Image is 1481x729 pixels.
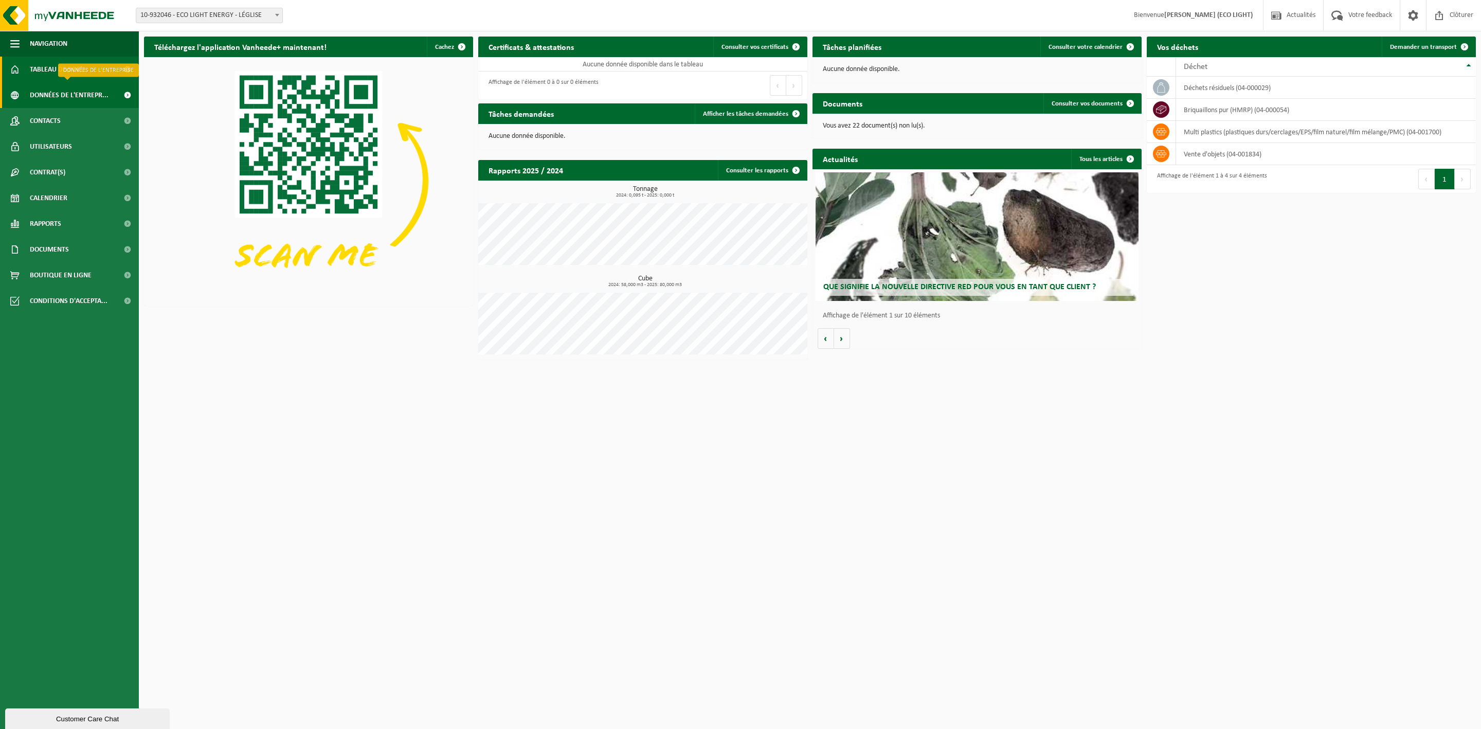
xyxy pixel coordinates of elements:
h2: Actualités [812,149,868,169]
button: Previous [1418,169,1435,189]
h3: Cube [483,275,807,288]
span: Contacts [30,108,61,134]
strong: [PERSON_NAME] (ECO LIGHT) [1164,11,1253,19]
td: Aucune donnée disponible dans le tableau [478,57,807,72]
a: Demander un transport [1382,37,1475,57]
span: Boutique en ligne [30,262,92,288]
span: Documents [30,237,69,262]
span: Contrat(s) [30,159,65,185]
span: Cachez [435,44,454,50]
a: Tous les articles [1071,149,1141,169]
img: Download de VHEPlus App [144,57,473,304]
h2: Téléchargez l'application Vanheede+ maintenant! [144,37,337,57]
span: 10-932046 - ECO LIGHT ENERGY - LÉGLISE [136,8,283,23]
h2: Certificats & attestations [478,37,584,57]
span: 10-932046 - ECO LIGHT ENERGY - LÉGLISE [136,8,282,23]
span: Données de l'entrepr... [30,82,109,108]
td: vente d'objets (04-001834) [1176,143,1475,165]
span: Que signifie la nouvelle directive RED pour vous en tant que client ? [823,283,1096,291]
button: Next [786,75,802,96]
h2: Tâches planifiées [812,37,892,57]
span: 2024: 0,095 t - 2025: 0,000 t [483,193,807,198]
iframe: chat widget [5,706,172,729]
span: Déchet [1184,63,1207,71]
span: Afficher les tâches demandées [703,111,788,117]
button: Vorige [818,328,834,349]
span: Navigation [30,31,67,57]
h2: Documents [812,93,873,113]
span: Rapports [30,211,61,237]
td: déchets résiduels (04-000029) [1176,77,1475,99]
div: Affichage de l'élément 0 à 0 sur 0 éléments [483,74,599,97]
p: Vous avez 22 document(s) non lu(s). [823,122,1131,130]
a: Afficher les tâches demandées [695,103,806,124]
p: Aucune donnée disponible. [823,66,1131,73]
h2: Tâches demandées [478,103,564,123]
h2: Vos déchets [1147,37,1208,57]
span: Utilisateurs [30,134,72,159]
span: Demander un transport [1390,44,1457,50]
span: Consulter vos certificats [721,44,788,50]
h3: Tonnage [483,186,807,198]
button: Next [1455,169,1471,189]
td: multi plastics (plastiques durs/cerclages/EPS/film naturel/film mélange/PMC) (04-001700) [1176,121,1475,143]
span: Consulter vos documents [1052,100,1123,107]
p: Affichage de l'élément 1 sur 10 éléments [823,312,1136,319]
a: Consulter votre calendrier [1040,37,1141,57]
td: briquaillons pur (HMRP) (04-000054) [1176,99,1475,121]
span: Tableau de bord [30,57,85,82]
p: Aucune donnée disponible. [489,133,797,140]
span: Conditions d'accepta... [30,288,107,314]
a: Consulter vos certificats [713,37,806,57]
span: Consulter votre calendrier [1049,44,1123,50]
button: Cachez [427,37,472,57]
button: Volgende [834,328,850,349]
button: Previous [770,75,786,96]
span: Calendrier [30,185,67,211]
span: 2024: 58,000 m3 - 2025: 80,000 m3 [483,282,807,288]
a: Que signifie la nouvelle directive RED pour vous en tant que client ? [816,172,1138,301]
h2: Rapports 2025 / 2024 [478,160,573,180]
div: Affichage de l'élément 1 à 4 sur 4 éléments [1152,168,1267,190]
button: 1 [1435,169,1455,189]
a: Consulter vos documents [1043,93,1141,114]
a: Consulter les rapports [718,160,806,181]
